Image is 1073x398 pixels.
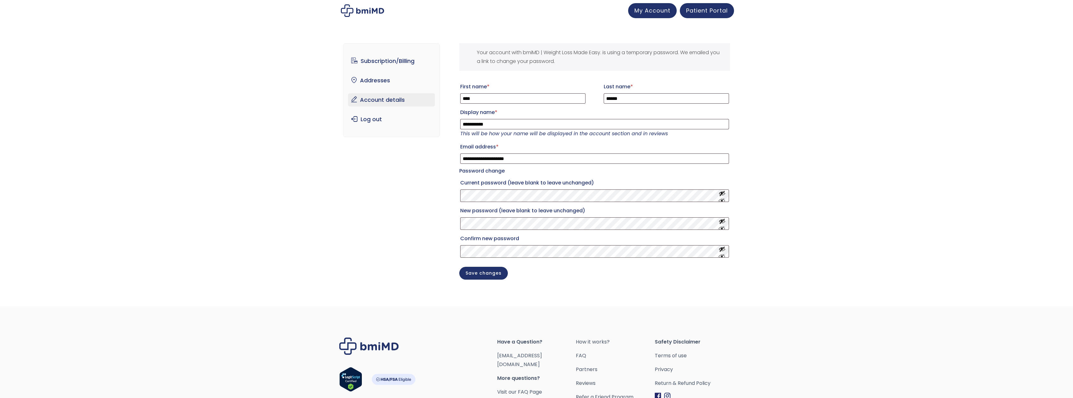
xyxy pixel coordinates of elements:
label: Email address [460,142,729,152]
a: Subscription/Billing [348,54,435,68]
img: Verify Approval for www.bmimd.com [339,367,362,392]
span: Patient Portal [686,7,728,14]
a: [EMAIL_ADDRESS][DOMAIN_NAME] [497,352,542,368]
label: New password (leave blank to leave unchanged) [460,206,729,216]
a: How it works? [576,338,655,346]
button: Show password [719,218,726,230]
a: Addresses [348,74,435,87]
label: Confirm new password [460,234,729,244]
img: Brand Logo [339,338,399,355]
span: More questions? [497,374,576,383]
img: My account [341,4,384,17]
span: My Account [634,7,670,14]
a: Account details [348,93,435,106]
legend: Password change [459,167,505,175]
button: Show password [719,190,726,202]
button: Save changes [459,267,508,280]
a: Terms of use [655,351,734,360]
a: Reviews [576,379,655,388]
img: HSA-FSA [372,374,415,385]
a: Verify LegitScript Approval for www.bmimd.com [339,367,362,395]
label: Current password (leave blank to leave unchanged) [460,178,729,188]
label: First name [460,82,586,92]
span: Safety Disclaimer [655,338,734,346]
a: FAQ [576,351,655,360]
a: Patient Portal [680,3,734,18]
label: Last name [604,82,729,92]
label: Display name [460,107,729,117]
a: Visit our FAQ Page [497,388,542,395]
a: Privacy [655,365,734,374]
div: Your account with bmiMD | Weight Loss Made Easy. is using a temporary password. We emailed you a ... [459,43,730,71]
a: Partners [576,365,655,374]
a: Log out [348,113,435,126]
a: My Account [628,3,677,18]
em: This will be how your name will be displayed in the account section and in reviews [460,130,668,137]
button: Show password [719,246,726,257]
span: Have a Question? [497,338,576,346]
nav: Account pages [343,43,440,137]
a: Return & Refund Policy [655,379,734,388]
